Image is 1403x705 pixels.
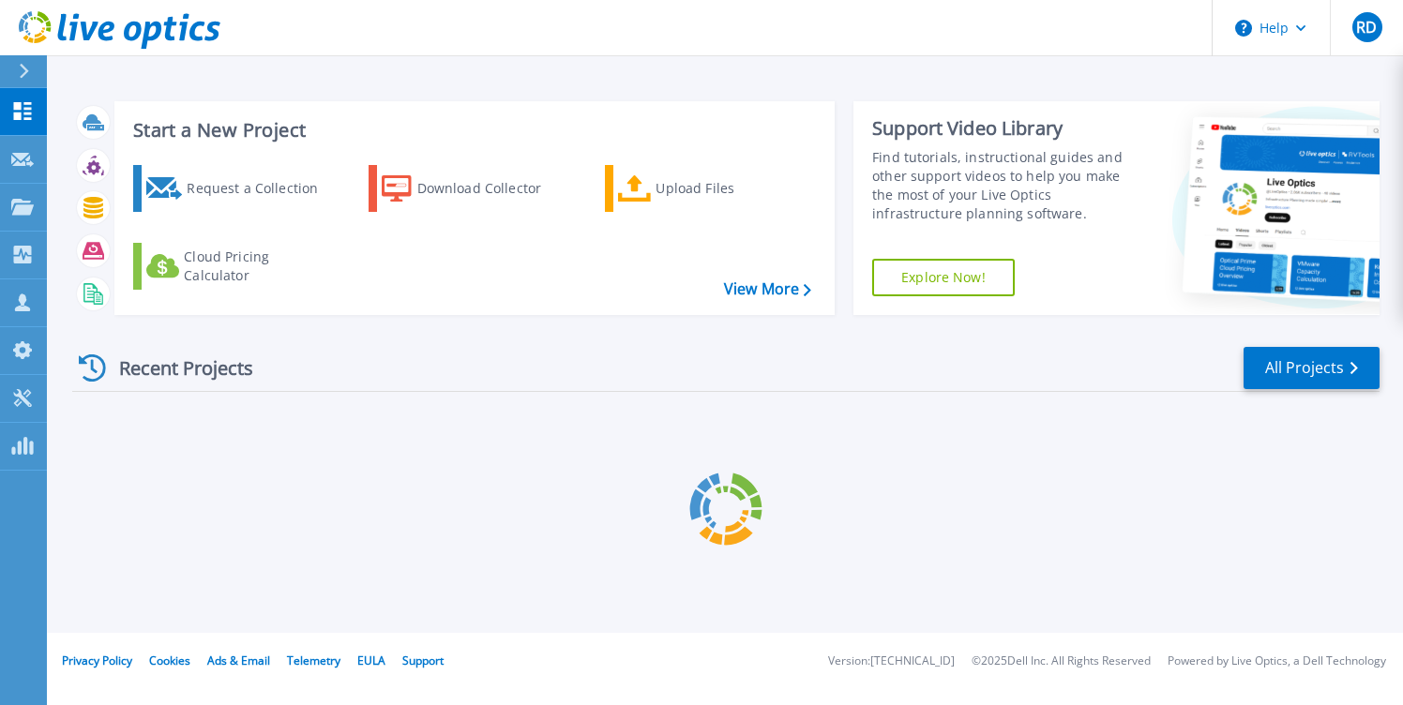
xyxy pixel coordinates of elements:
h3: Start a New Project [133,120,810,141]
a: EULA [357,652,385,668]
div: Cloud Pricing Calculator [184,247,334,285]
div: Download Collector [417,170,567,207]
div: Recent Projects [72,345,279,391]
a: Support [402,652,444,668]
a: Privacy Policy [62,652,132,668]
a: Upload Files [605,165,814,212]
li: Powered by Live Optics, a Dell Technology [1168,655,1386,667]
span: RD [1356,20,1377,35]
a: All Projects [1244,347,1380,389]
div: Support Video Library [872,116,1136,141]
div: Upload Files [656,170,806,207]
a: Telemetry [287,652,340,668]
a: Ads & Email [207,652,270,668]
a: Explore Now! [872,259,1015,296]
li: Version: [TECHNICAL_ID] [828,655,955,667]
div: Request a Collection [187,170,337,207]
a: Request a Collection [133,165,342,212]
a: Download Collector [369,165,578,212]
a: View More [724,280,811,298]
a: Cookies [149,652,190,668]
li: © 2025 Dell Inc. All Rights Reserved [972,655,1151,667]
a: Cloud Pricing Calculator [133,243,342,290]
div: Find tutorials, instructional guides and other support videos to help you make the most of your L... [872,148,1136,223]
